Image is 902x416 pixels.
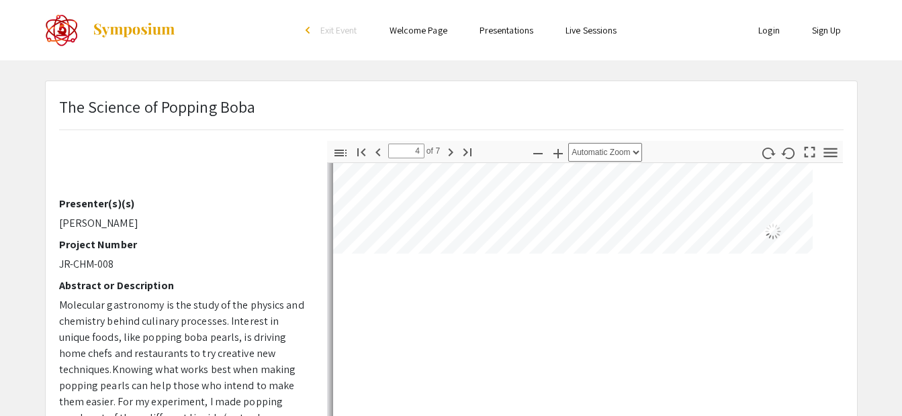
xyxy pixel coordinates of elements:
input: Page [388,144,424,158]
button: Previous Page [367,142,390,161]
button: Zoom In [547,143,570,162]
button: Toggle Sidebar [329,143,352,162]
h2: Abstract or Description [59,279,307,292]
p: [PERSON_NAME] [59,215,307,231]
button: Tools [819,143,842,162]
button: Go to Last Page [456,142,479,161]
button: Go to First Page [350,142,373,161]
img: Symposium by ForagerOne [92,22,176,38]
a: Sign Up [812,24,842,36]
span: Exit Event [320,24,357,36]
img: The 2022 CoorsTek Denver Metro Regional Science and Engineering Fair [45,13,79,47]
button: Zoom Out [527,143,549,162]
button: Next Page [439,142,462,161]
h2: Project Number [59,238,307,251]
p: The Science of Popping Boba [59,95,256,119]
h2: Presenter(s)(s) [59,197,307,210]
div: arrow_back_ios [306,26,314,34]
span: Molecular gastronomy is the study of the physics and chemistry behind culinary processes. Interes... [59,298,304,376]
iframe: Chat [10,356,57,406]
button: Rotate Counterclockwise [777,143,800,162]
select: Zoom [568,143,642,162]
a: Presentations [480,24,533,36]
button: Rotate Clockwise [756,143,779,162]
p: JR-CHM-008 [59,256,307,272]
a: Live Sessions [566,24,617,36]
button: Switch to Presentation Mode [798,141,821,160]
a: Login [758,24,780,36]
a: Welcome Page [390,24,447,36]
span: of 7 [424,144,441,158]
a: The 2022 CoorsTek Denver Metro Regional Science and Engineering Fair [45,13,176,47]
